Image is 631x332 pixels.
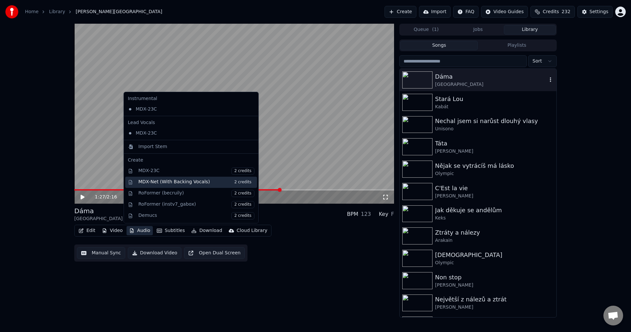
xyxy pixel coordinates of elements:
[184,247,245,259] button: Open Dual Screen
[127,226,153,235] button: Audio
[435,282,554,289] div: [PERSON_NAME]
[231,190,254,197] span: 2 credits
[435,295,554,304] div: Největší z nálezů a ztrát
[138,190,254,197] div: RoFormer (becruily)
[138,167,254,175] div: MDX-23C
[435,139,554,148] div: Táta
[435,206,554,215] div: Jak děkuje se andělům
[577,6,613,18] button: Settings
[99,226,125,235] button: Video
[138,179,254,186] div: MDX-Net (With Backing Vocals)
[347,210,358,218] div: BPM
[435,215,554,221] div: Keks
[77,247,125,259] button: Manual Sync
[154,226,187,235] button: Subtitles
[435,250,554,260] div: [DEMOGRAPHIC_DATA]
[435,81,547,88] div: [GEOGRAPHIC_DATA]
[95,194,105,200] span: 1:27
[435,228,554,237] div: Ztráty a nálezy
[435,72,547,81] div: Dáma
[231,179,254,186] span: 2 credits
[435,193,554,199] div: [PERSON_NAME]
[400,25,452,35] button: Queue
[138,201,254,208] div: RoFormer (instv7_gabox)
[74,216,123,222] div: [GEOGRAPHIC_DATA]
[391,210,394,218] div: F
[419,6,451,18] button: Import
[361,210,371,218] div: 123
[125,104,247,115] div: MDX-23C
[125,93,257,104] div: Instrumental
[532,58,542,64] span: Sort
[107,194,117,200] span: 2:16
[590,9,608,15] div: Settings
[74,206,123,216] div: Dáma
[562,9,571,15] span: 232
[128,157,254,164] div: Create
[231,167,254,175] span: 2 credits
[231,201,254,208] span: 2 credits
[435,304,554,311] div: [PERSON_NAME]
[237,227,267,234] div: Cloud Library
[49,9,65,15] a: Library
[189,226,225,235] button: Download
[452,25,504,35] button: Jobs
[432,26,439,33] span: ( 1 )
[76,9,162,15] span: [PERSON_NAME][GEOGRAPHIC_DATA]
[603,306,623,325] a: Otevřený chat
[379,210,388,218] div: Key
[435,94,554,104] div: Stará Lou
[435,104,554,110] div: Kabát
[128,247,181,259] button: Download Video
[478,41,556,50] button: Playlists
[435,273,554,282] div: Non stop
[481,6,528,18] button: Video Guides
[5,5,18,18] img: youka
[435,170,554,177] div: Olympic
[453,6,479,18] button: FAQ
[125,128,247,139] div: MDX-23C
[504,25,556,35] button: Library
[95,194,111,200] div: /
[25,9,162,15] nav: breadcrumb
[138,212,254,219] div: Demucs
[76,226,98,235] button: Edit
[435,148,554,155] div: [PERSON_NAME]
[435,237,554,244] div: Arakain
[385,6,416,18] button: Create
[25,9,38,15] a: Home
[543,9,559,15] span: Credits
[435,116,554,126] div: Nechal jsem si narůst dlouhý vlasy
[530,6,574,18] button: Credits232
[435,184,554,193] div: C'Est la vie
[435,260,554,266] div: Olympic
[138,143,167,150] div: Import Stem
[231,212,254,219] span: 2 credits
[435,126,554,132] div: Unisono
[435,161,554,170] div: Nějak se vytrácíš má lásko
[400,41,478,50] button: Songs
[125,117,257,128] div: Lead Vocals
